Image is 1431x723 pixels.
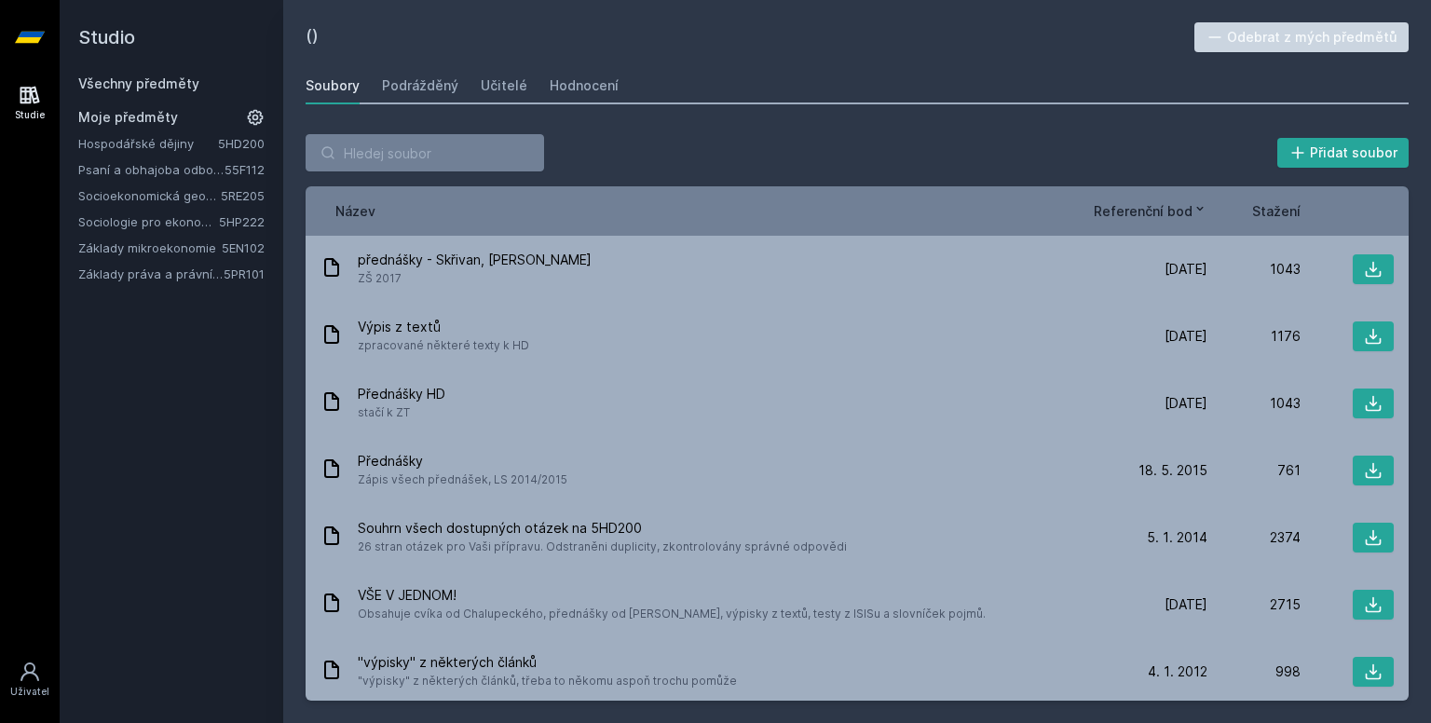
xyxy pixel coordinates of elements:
font: Název [335,203,375,219]
a: 5PR101 [224,266,265,281]
font: Sociologie pro ekonomiku [78,214,227,229]
font: Souhrn všech dostupných otázek na 5HD200 [358,520,642,536]
font: "výpisky" z některých článků [358,654,537,670]
font: "výpisky" z některých článků, třeba to někomu aspoň trochu pomůže [358,674,737,688]
font: Odebrat z mých předmětů [1227,29,1397,45]
font: 1176 [1271,328,1301,344]
font: [DATE] [1165,395,1207,411]
font: stačí k ZT [358,405,410,419]
font: VŠE V JEDNOM! [358,587,457,603]
font: Přidat soubor [1310,144,1397,160]
font: Psaní a obhajoba odborné práce [78,162,270,177]
font: 26 stran otázek pro Vaši přípravu. Odstraněni duplicity, zkontrolovány správné odpovědi [358,539,847,553]
font: Uživatel [10,686,49,697]
a: Všechny předměty [78,75,199,91]
font: () [306,25,319,45]
font: přednášky - Skřivan, [PERSON_NAME] [358,252,592,267]
a: Studie [4,75,56,131]
a: Učitelé [481,67,527,104]
a: 5HP222 [219,214,265,229]
a: 55F112 [225,162,265,177]
font: Referenční bod [1094,203,1192,219]
a: Hospodářské dějiny [78,134,218,153]
font: Základy práva a právní nauky [78,266,251,281]
button: Referenční bod [1094,201,1207,221]
a: Psaní a obhajoba odborné práce [78,160,225,179]
font: Moje předměty [78,109,178,125]
a: Podrážděný [382,67,458,104]
font: 2715 [1270,596,1301,612]
font: [DATE] [1165,328,1207,344]
font: Obsahuje cvíka od Chalupeckého, přednášky od [PERSON_NAME], výpisky z textů, testy z ISISu a slov... [358,607,986,621]
a: Uživatel [4,651,56,708]
font: 998 [1275,663,1301,679]
button: Název [335,201,375,221]
font: Stažení [1252,203,1301,219]
font: Socioekonomická geografie [78,188,240,203]
a: Hodnocení [550,67,619,104]
button: Stažení [1252,201,1301,221]
font: Výpis z textů [358,319,441,334]
font: Přednášky [358,453,423,469]
font: zpracované některé texty k HD [358,338,529,352]
a: Soubory [306,67,360,104]
font: 4. 1. 2012 [1148,663,1207,679]
input: Hledej soubor [306,134,544,171]
font: Hospodářské dějiny [78,136,194,151]
font: Soubory [306,77,360,93]
font: Studie [15,109,45,120]
font: 1043 [1270,395,1301,411]
a: Sociologie pro ekonomiku [78,212,219,231]
font: 1043 [1270,261,1301,277]
button: Odebrat z mých předmětů [1194,22,1410,52]
a: 5RE205 [221,188,265,203]
a: 5EN102 [222,240,265,255]
font: 18. 5. 2015 [1138,462,1207,478]
font: Základy mikroekonomie [78,240,216,255]
a: Socioekonomická geografie [78,186,221,205]
a: Základy mikroekonomie [78,239,222,257]
font: 761 [1277,462,1301,478]
font: [DATE] [1165,596,1207,612]
font: Studio [78,26,135,48]
a: 5HD200 [218,136,265,151]
font: [DATE] [1165,261,1207,277]
font: Hodnocení [550,77,619,93]
font: Přednášky HD [358,386,445,402]
font: Učitelé [481,77,527,93]
font: 2374 [1270,529,1301,545]
button: Přidat soubor [1277,138,1410,168]
font: Zápis všech přednášek, LS 2014/2015 [358,472,567,486]
font: ZŠ 2017 [358,271,402,285]
a: Základy práva a právní nauky [78,265,224,283]
font: 5. 1. 2014 [1147,529,1207,545]
font: Podrážděný [382,77,458,93]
